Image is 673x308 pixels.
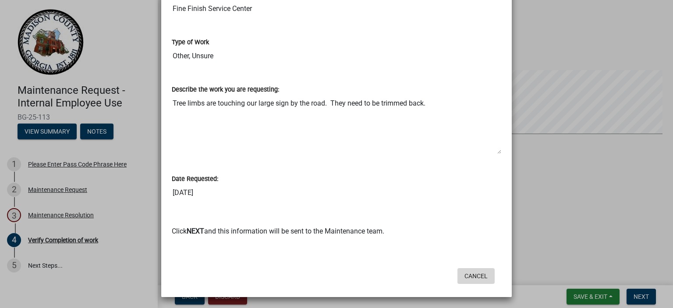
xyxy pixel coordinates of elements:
[172,176,218,182] label: Date Requested:
[172,226,501,237] p: Click and this information will be sent to the Maintenance team.
[172,95,501,154] textarea: Tree limbs are touching our large sign by the road. They need to be trimmed back.
[172,87,279,93] label: Describe the work you are requesting:
[187,227,204,235] strong: NEXT
[172,39,209,46] label: Type of Work
[457,268,495,284] button: Cancel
